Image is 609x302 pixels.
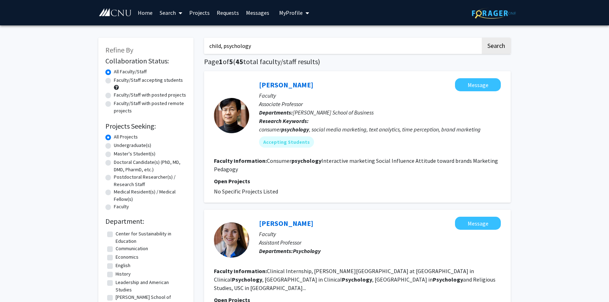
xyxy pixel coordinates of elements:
[114,203,129,210] label: Faculty
[156,0,186,25] a: Search
[214,267,496,291] fg-read-more: Clinical Internship, [PERSON_NAME][GEOGRAPHIC_DATA] at [GEOGRAPHIC_DATA] in Clinical , [GEOGRAPHI...
[105,57,186,65] h2: Collaboration Status:
[455,78,501,91] button: Message Dae-Hee Kim
[259,91,501,100] p: Faculty
[259,219,313,228] a: [PERSON_NAME]
[204,57,511,66] h1: Page of ( total faculty/staff results)
[214,157,498,173] fg-read-more: Consumer Interactive marketing Social Influence Attitude toward brands Marketing Pedagogy
[204,38,481,54] input: Search Keywords
[116,230,185,245] label: Center for Sustainability in Education
[114,133,138,141] label: All Projects
[214,267,267,275] b: Faculty Information:
[433,276,463,283] b: Psychology
[219,57,223,66] span: 1
[105,217,186,226] h2: Department:
[105,45,133,54] span: Refine By
[116,245,148,252] label: Communication
[455,217,501,230] button: Message Lindsey Stone
[472,8,516,19] img: ForagerOne Logo
[214,157,267,164] b: Faculty Information:
[482,38,511,54] button: Search
[259,109,293,116] b: Departments:
[293,109,374,116] span: [PERSON_NAME] School of Business
[259,100,501,108] p: Associate Professor
[116,270,131,278] label: History
[5,270,30,297] iframe: Chat
[116,262,130,269] label: English
[114,68,147,75] label: All Faculty/Staff
[213,0,242,25] a: Requests
[259,125,501,134] div: consumer , social media marketing, text analytics, time perception, brand marketing
[279,9,303,16] span: My Profile
[242,0,273,25] a: Messages
[114,150,155,158] label: Master's Student(s)
[116,279,185,294] label: Leadership and American Studies
[235,57,243,66] span: 45
[114,76,183,84] label: Faculty/Staff accepting students
[293,247,321,254] b: Psychology
[114,173,186,188] label: Postdoctoral Researcher(s) / Research Staff
[105,122,186,130] h2: Projects Seeking:
[114,142,151,149] label: Undergraduate(s)
[259,247,293,254] b: Departments:
[259,238,501,247] p: Assistant Professor
[259,117,309,124] b: Research Keywords:
[229,57,233,66] span: 5
[281,126,309,133] b: psychology
[342,276,372,283] b: Psychology
[291,157,321,164] b: psychology
[214,177,501,185] p: Open Projects
[114,159,186,173] label: Doctoral Candidate(s) (PhD, MD, DMD, PharmD, etc.)
[98,8,132,17] img: Christopher Newport University Logo
[232,276,262,283] b: Psychology
[259,136,314,148] mat-chip: Accepting Students
[114,188,186,203] label: Medical Resident(s) / Medical Fellow(s)
[186,0,213,25] a: Projects
[259,230,501,238] p: Faculty
[114,100,186,115] label: Faculty/Staff with posted remote projects
[214,188,278,195] span: No Specific Projects Listed
[134,0,156,25] a: Home
[114,91,186,99] label: Faculty/Staff with posted projects
[116,253,139,261] label: Economics
[259,80,313,89] a: [PERSON_NAME]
